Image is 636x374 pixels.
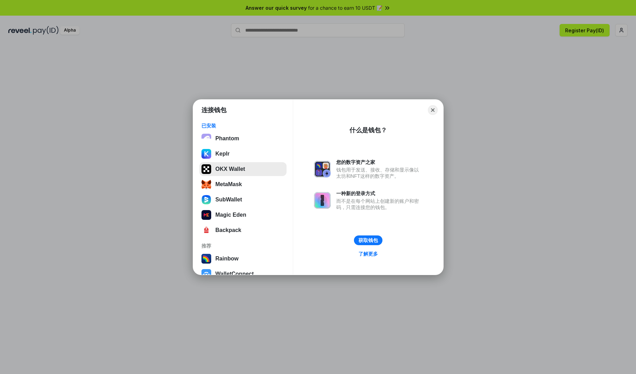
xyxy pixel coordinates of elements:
[199,223,287,237] button: Backpack
[201,210,211,220] img: ALG3Se1BVDzMAAAAAElFTkSuQmCC
[215,151,230,157] div: Keplr
[201,164,211,174] img: 5VZ71FV6L7PA3gg3tXrdQ+DgLhC+75Wq3no69P3MC0NFQpx2lL04Ql9gHK1bRDjsSBIvScBnDTk1WrlGIZBorIDEYJj+rhdgn...
[215,227,241,233] div: Backpack
[199,162,287,176] button: OKX Wallet
[428,105,438,115] button: Close
[201,254,211,264] img: svg+xml,%3Csvg%20width%3D%22120%22%20height%3D%22120%22%20viewBox%3D%220%200%20120%20120%22%20fil...
[215,256,239,262] div: Rainbow
[201,195,211,205] img: svg+xml;base64,PHN2ZyB3aWR0aD0iMTYwIiBoZWlnaHQ9IjE2MCIgZmlsbD0ibm9uZSIgeG1sbnM9Imh0dHA6Ly93d3cudz...
[201,225,211,235] img: 4BxBxKvl5W07cAAAAASUVORK5CYII=
[201,269,211,279] img: svg+xml,%3Csvg%20width%3D%2228%22%20height%3D%2228%22%20viewBox%3D%220%200%2028%2028%22%20fill%3D...
[336,167,422,179] div: 钱包用于发送、接收、存储和显示像以太坊和NFT这样的数字资产。
[201,123,284,129] div: 已安装
[199,208,287,222] button: Magic Eden
[199,193,287,207] button: SubWallet
[199,267,287,281] button: WalletConnect
[336,190,422,197] div: 一种新的登录方式
[336,198,422,210] div: 而不是在每个网站上创建新的账户和密码，只需连接您的钱包。
[201,180,211,189] img: svg+xml;base64,PHN2ZyB3aWR0aD0iMzUiIGhlaWdodD0iMzQiIHZpZXdCb3g9IjAgMCAzNSAzNCIgZmlsbD0ibm9uZSIgeG...
[354,249,382,258] a: 了解更多
[215,271,254,277] div: WalletConnect
[215,135,239,142] div: Phantom
[215,181,242,188] div: MetaMask
[201,149,211,159] img: ByMCUfJCc2WaAAAAAElFTkSuQmCC
[201,106,226,114] h1: 连接钱包
[201,134,211,143] img: epq2vO3P5aLWl15yRS7Q49p1fHTx2Sgh99jU3kfXv7cnPATIVQHAx5oQs66JWv3SWEjHOsb3kKgmE5WNBxBId7C8gm8wEgOvz...
[199,147,287,161] button: Keplr
[215,212,246,218] div: Magic Eden
[199,177,287,191] button: MetaMask
[358,237,378,243] div: 获取钱包
[336,159,422,165] div: 您的数字资产之家
[314,161,331,177] img: svg+xml,%3Csvg%20xmlns%3D%22http%3A%2F%2Fwww.w3.org%2F2000%2Fsvg%22%20fill%3D%22none%22%20viewBox...
[201,243,284,249] div: 推荐
[358,251,378,257] div: 了解更多
[354,235,382,245] button: 获取钱包
[199,132,287,146] button: Phantom
[199,252,287,266] button: Rainbow
[314,192,331,209] img: svg+xml,%3Csvg%20xmlns%3D%22http%3A%2F%2Fwww.w3.org%2F2000%2Fsvg%22%20fill%3D%22none%22%20viewBox...
[215,197,242,203] div: SubWallet
[349,126,387,134] div: 什么是钱包？
[215,166,245,172] div: OKX Wallet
